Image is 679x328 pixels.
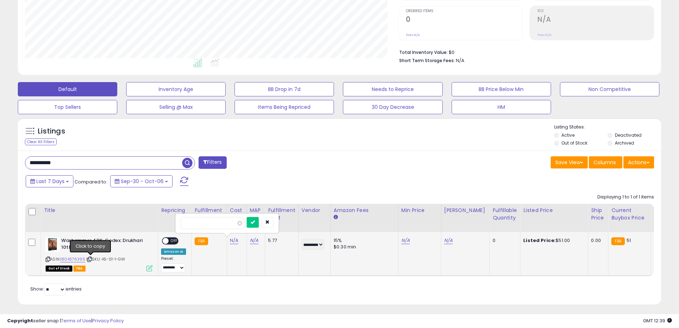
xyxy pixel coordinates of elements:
[161,207,189,214] div: Repricing
[46,237,60,252] img: 41HjbCCcv4L._SL40_.jpg
[46,266,72,272] span: All listings that are currently out of stock and unavailable for purchase on Amazon
[61,317,91,324] a: Terms of Use
[298,204,330,232] th: CSV column name: cust_attr_2_Vendor
[401,237,410,244] a: N/A
[615,132,642,138] label: Deactivated
[302,207,328,214] div: Vendor
[493,207,517,222] div: Fulfillable Quantity
[92,317,124,324] a: Privacy Policy
[597,194,654,201] div: Displaying 1 to 1 of 1 items
[537,9,654,13] span: ROI
[343,82,442,96] button: Needs to Reprice
[399,57,455,64] b: Short Term Storage Fees:
[399,47,649,56] li: $0
[61,237,148,252] b: Warhammer 40K: Codex: Drukhari 10th Edition
[627,237,631,244] span: 51
[235,82,334,96] button: BB Drop in 7d
[26,175,73,187] button: Last 7 Days
[589,156,622,168] button: Columns
[74,178,107,185] span: Compared to:
[250,207,262,214] div: MAP
[615,140,634,146] label: Archived
[493,237,515,244] div: 0
[7,318,124,324] div: seller snap | |
[36,178,65,185] span: Last 7 Days
[195,237,208,245] small: FBA
[110,175,173,187] button: Sep-30 - Oct-06
[537,33,551,37] small: Prev: N/A
[523,237,582,244] div: $51.00
[126,100,226,114] button: Selling @ Max
[593,159,616,166] span: Columns
[46,237,153,271] div: ASIN:
[611,237,624,245] small: FBA
[554,124,661,131] p: Listing States:
[38,126,65,136] h5: Listings
[444,207,487,214] div: [PERSON_NAME]
[161,256,186,272] div: Preset:
[643,317,672,324] span: 2025-10-14 12:39 GMT
[199,156,226,169] button: Filters
[169,238,180,244] span: OFF
[334,214,338,221] small: Amazon Fees.
[18,100,117,114] button: Top Sellers
[399,49,448,55] b: Total Inventory Value:
[268,207,295,222] div: Fulfillment Cost
[334,207,395,214] div: Amazon Fees
[406,15,522,25] h2: 0
[452,100,551,114] button: HM
[406,33,420,37] small: Prev: N/A
[561,132,575,138] label: Active
[591,207,605,222] div: Ship Price
[268,237,293,244] div: 5.77
[7,317,33,324] strong: Copyright
[250,237,258,244] a: N/A
[230,237,238,244] a: N/A
[25,138,57,145] div: Clear All Filters
[444,237,453,244] a: N/A
[235,100,334,114] button: Items Being Repriced
[161,248,186,255] div: Amazon AI
[86,256,125,262] span: | SKU: 45-01-1-GW
[452,82,551,96] button: BB Price Below Min
[334,244,393,250] div: $0.30 min
[456,57,464,64] span: N/A
[523,237,556,244] b: Listed Price:
[121,178,164,185] span: Sep-30 - Oct-06
[126,82,226,96] button: Inventory Age
[18,82,117,96] button: Default
[591,237,603,244] div: 0.00
[60,256,85,262] a: 1804576395
[334,237,393,244] div: 15%
[195,207,223,214] div: Fulfillment
[560,82,659,96] button: Non Competitive
[343,100,442,114] button: 30 Day Decrease
[401,207,438,214] div: Min Price
[44,207,155,214] div: Title
[230,207,244,214] div: Cost
[30,286,82,292] span: Show: entries
[611,207,648,222] div: Current Buybox Price
[523,207,585,214] div: Listed Price
[551,156,588,168] button: Save View
[561,140,587,146] label: Out of Stock
[73,266,86,272] span: FBA
[406,9,522,13] span: Ordered Items
[537,15,654,25] h2: N/A
[623,156,654,168] button: Actions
